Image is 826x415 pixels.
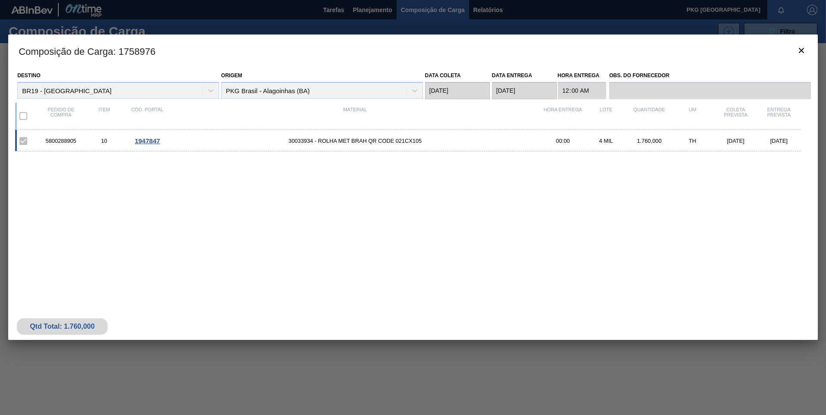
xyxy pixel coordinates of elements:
div: 5800288905 [39,138,83,144]
div: Ir para o Pedido [126,137,169,145]
div: UM [671,107,714,125]
div: Item [83,107,126,125]
input: dd/mm/yyyy [492,82,557,99]
label: Data Entrega [492,72,532,79]
div: Entrega Prevista [757,107,801,125]
div: Coleta Prevista [714,107,757,125]
div: Pedido de compra [39,107,83,125]
label: Data coleta [425,72,461,79]
div: Material [169,107,541,125]
div: 00:00 [541,138,585,144]
div: Hora Entrega [541,107,585,125]
div: [DATE] [757,138,801,144]
div: [DATE] [714,138,757,144]
div: 4 MIL [585,138,628,144]
div: 1.760,000 [628,138,671,144]
span: 1947847 [135,137,160,145]
div: Lote [585,107,628,125]
div: 10 [83,138,126,144]
h3: Composição de Carga : 1758976 [8,35,818,67]
div: Qtd Total: 1.760,000 [23,323,101,330]
input: dd/mm/yyyy [425,82,490,99]
div: Cód. Portal [126,107,169,125]
div: Quantidade [628,107,671,125]
label: Obs. do Fornecedor [609,69,811,82]
label: Destino [17,72,40,79]
label: Hora Entrega [558,69,607,82]
span: 30033934 - ROLHA MET BRAH QR CODE 021CX105 [169,138,541,144]
div: TH [671,138,714,144]
label: Origem [221,72,242,79]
